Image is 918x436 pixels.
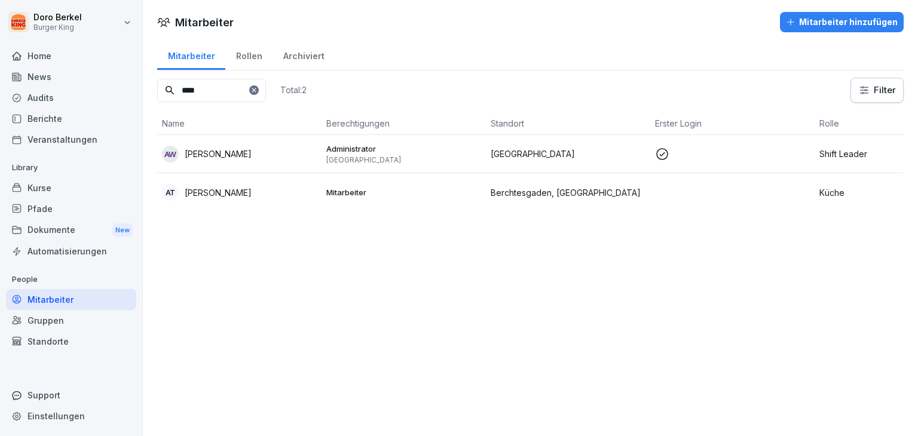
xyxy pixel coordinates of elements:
div: Filter [858,84,896,96]
a: News [6,66,136,87]
p: Berchtesgaden, [GEOGRAPHIC_DATA] [491,186,645,199]
p: Doro Berkel [33,13,82,23]
a: Audits [6,87,136,108]
p: People [6,270,136,289]
p: Burger King [33,23,82,32]
h1: Mitarbeiter [175,14,234,30]
a: Berichte [6,108,136,129]
p: Library [6,158,136,177]
div: AW [162,146,179,162]
p: Administrator [326,143,481,154]
a: Standorte [6,331,136,352]
a: Pfade [6,198,136,219]
p: [GEOGRAPHIC_DATA] [491,148,645,160]
a: DokumenteNew [6,219,136,241]
a: Kurse [6,177,136,198]
div: Support [6,385,136,406]
p: [PERSON_NAME] [185,148,252,160]
p: Mitarbeiter [326,187,481,198]
a: Veranstaltungen [6,129,136,150]
p: [PERSON_NAME] [185,186,252,199]
a: Mitarbeiter [157,39,225,70]
a: Einstellungen [6,406,136,426]
div: Dokumente [6,219,136,241]
a: Mitarbeiter [6,289,136,310]
button: Filter [851,78,903,102]
p: [GEOGRAPHIC_DATA] [326,155,481,165]
a: Archiviert [273,39,335,70]
button: Mitarbeiter hinzufügen [780,12,904,32]
th: Berechtigungen [322,112,486,135]
a: Rollen [225,39,273,70]
p: Total: 2 [280,84,307,96]
div: New [112,223,133,237]
th: Name [157,112,322,135]
div: Mitarbeiter hinzufügen [786,16,898,29]
a: Automatisierungen [6,241,136,262]
a: Gruppen [6,310,136,331]
div: AT [162,184,179,201]
th: Erster Login [650,112,815,135]
th: Standort [486,112,650,135]
a: Home [6,45,136,66]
